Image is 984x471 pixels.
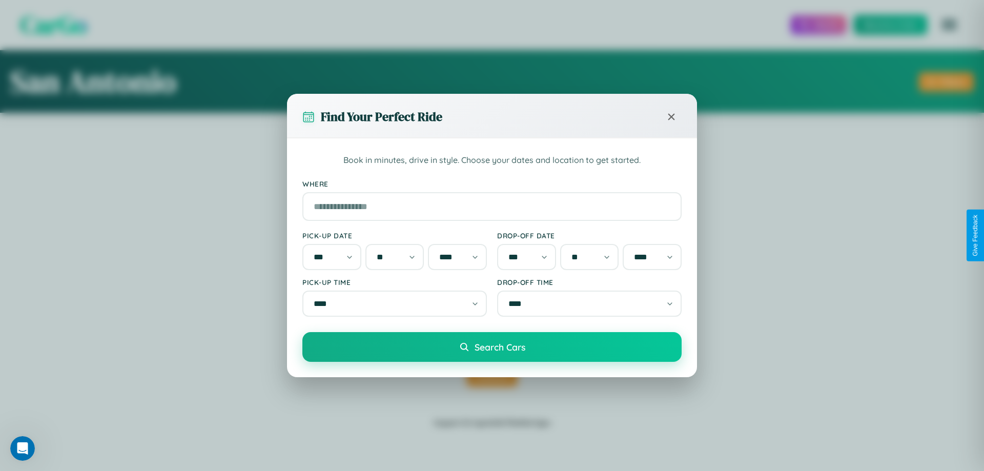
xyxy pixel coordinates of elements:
[497,231,682,240] label: Drop-off Date
[302,154,682,167] p: Book in minutes, drive in style. Choose your dates and location to get started.
[302,332,682,362] button: Search Cars
[475,341,525,353] span: Search Cars
[321,108,442,125] h3: Find Your Perfect Ride
[302,278,487,286] label: Pick-up Time
[497,278,682,286] label: Drop-off Time
[302,231,487,240] label: Pick-up Date
[302,179,682,188] label: Where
